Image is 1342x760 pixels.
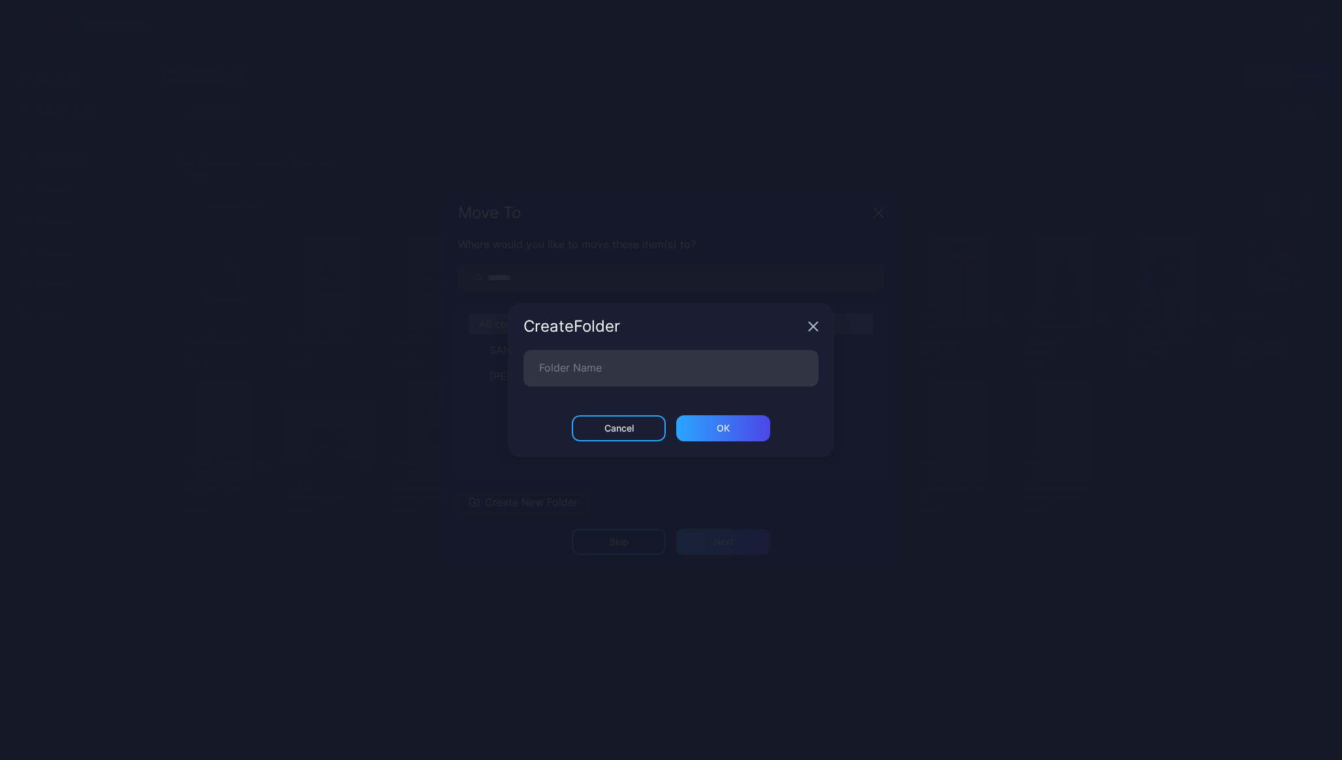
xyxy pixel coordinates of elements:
button: ОК [676,415,770,441]
input: Folder Name [523,350,819,387]
div: Create Folder [523,319,803,334]
div: ОК [717,423,730,434]
div: Cancel [604,423,634,434]
button: Cancel [572,415,666,441]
